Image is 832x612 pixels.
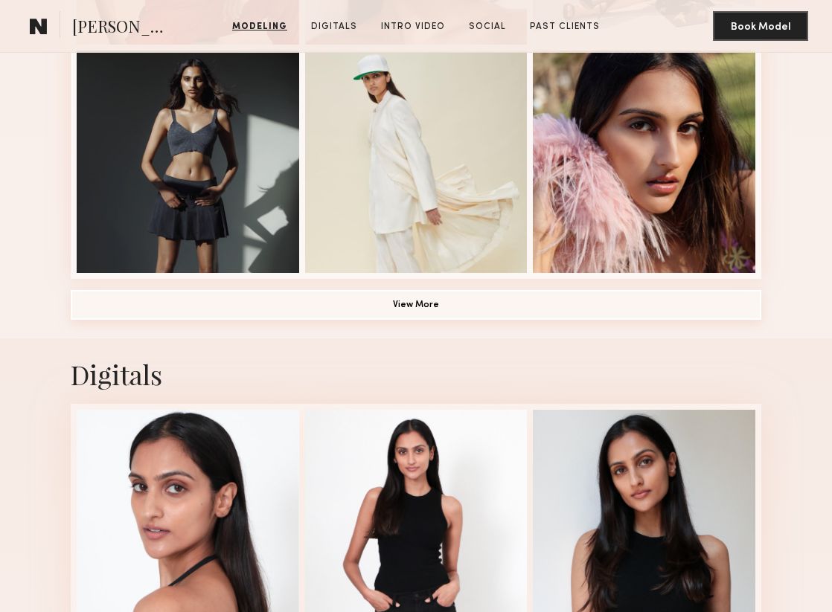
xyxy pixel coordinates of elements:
span: [PERSON_NAME] [72,15,176,41]
button: Book Model [713,11,808,41]
div: Digitals [71,356,761,392]
a: Modeling [226,20,293,33]
a: Past Clients [524,20,606,33]
button: View More [71,290,761,320]
a: Digitals [305,20,363,33]
a: Social [463,20,512,33]
a: Book Model [713,19,808,32]
a: Intro Video [375,20,451,33]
